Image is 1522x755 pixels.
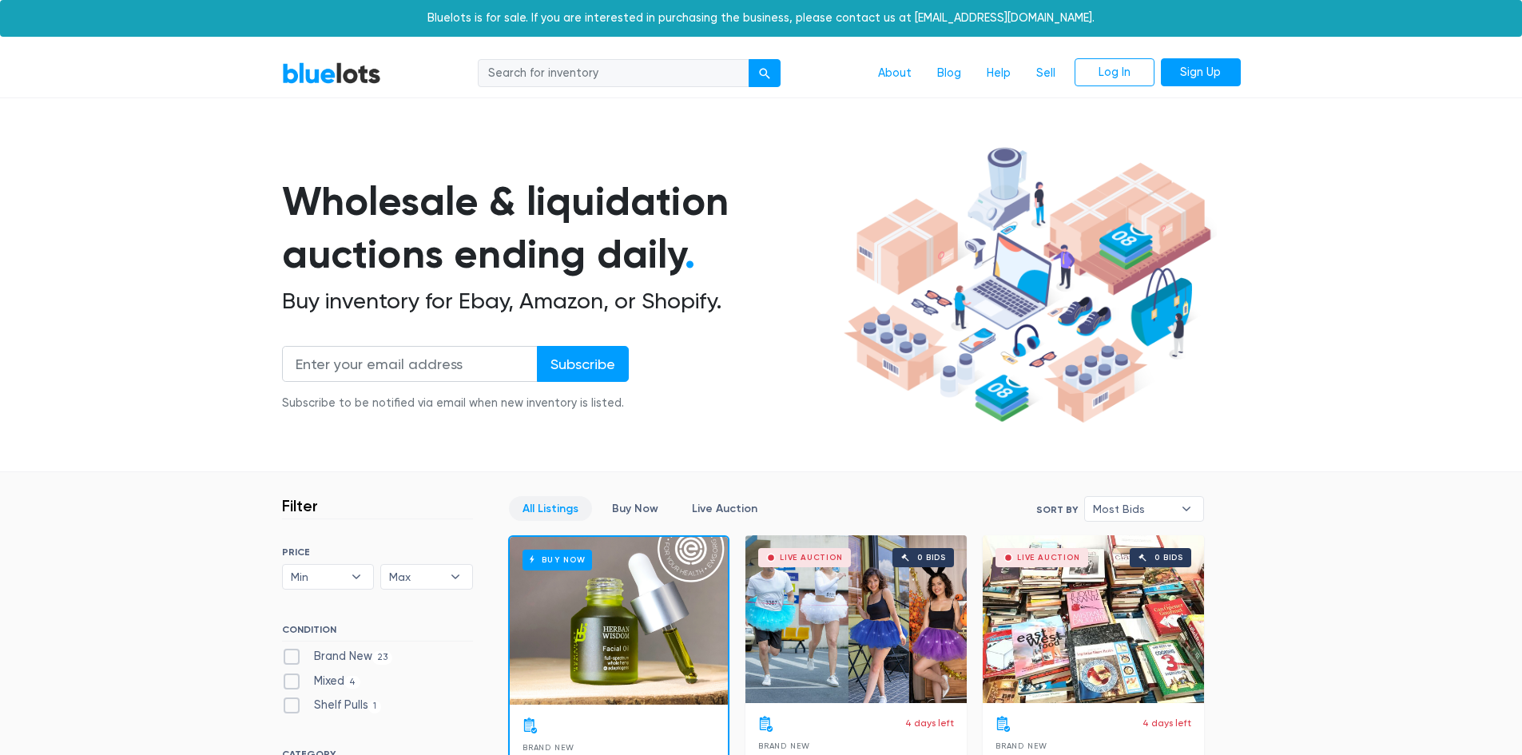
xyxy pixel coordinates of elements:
span: Brand New [523,743,574,752]
b: ▾ [1170,497,1203,521]
p: 4 days left [1142,716,1191,730]
p: 4 days left [905,716,954,730]
span: Max [389,565,442,589]
span: 1 [368,701,382,713]
a: Live Auction [678,496,771,521]
a: Log In [1075,58,1154,87]
label: Sort By [1036,503,1078,517]
h6: PRICE [282,546,473,558]
a: Blog [924,58,974,89]
h3: Filter [282,496,318,515]
a: BlueLots [282,62,381,85]
b: ▾ [340,565,373,589]
span: . [685,230,695,278]
a: All Listings [509,496,592,521]
img: hero-ee84e7d0318cb26816c560f6b4441b76977f77a177738b4e94f68c95b2b83dbb.png [838,140,1217,431]
h6: CONDITION [282,624,473,642]
input: Search for inventory [478,59,749,88]
label: Mixed [282,673,361,690]
span: 4 [344,676,361,689]
span: Brand New [995,741,1047,750]
b: ▾ [439,565,472,589]
label: Shelf Pulls [282,697,382,714]
input: Subscribe [537,346,629,382]
span: Brand New [758,741,810,750]
h2: Buy inventory for Ebay, Amazon, or Shopify. [282,288,838,315]
a: Sell [1023,58,1068,89]
span: Min [291,565,344,589]
a: Buy Now [598,496,672,521]
a: Live Auction 0 bids [745,535,967,703]
div: 0 bids [1154,554,1183,562]
h1: Wholesale & liquidation auctions ending daily [282,175,838,281]
h6: Buy Now [523,550,592,570]
a: Buy Now [510,537,728,705]
label: Brand New [282,648,393,666]
div: Live Auction [780,554,843,562]
a: Help [974,58,1023,89]
input: Enter your email address [282,346,538,382]
div: Subscribe to be notified via email when new inventory is listed. [282,395,629,412]
span: Most Bids [1093,497,1173,521]
span: 23 [372,651,393,664]
a: Live Auction 0 bids [983,535,1204,703]
div: 0 bids [917,554,946,562]
a: About [865,58,924,89]
div: Live Auction [1017,554,1080,562]
a: Sign Up [1161,58,1241,87]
